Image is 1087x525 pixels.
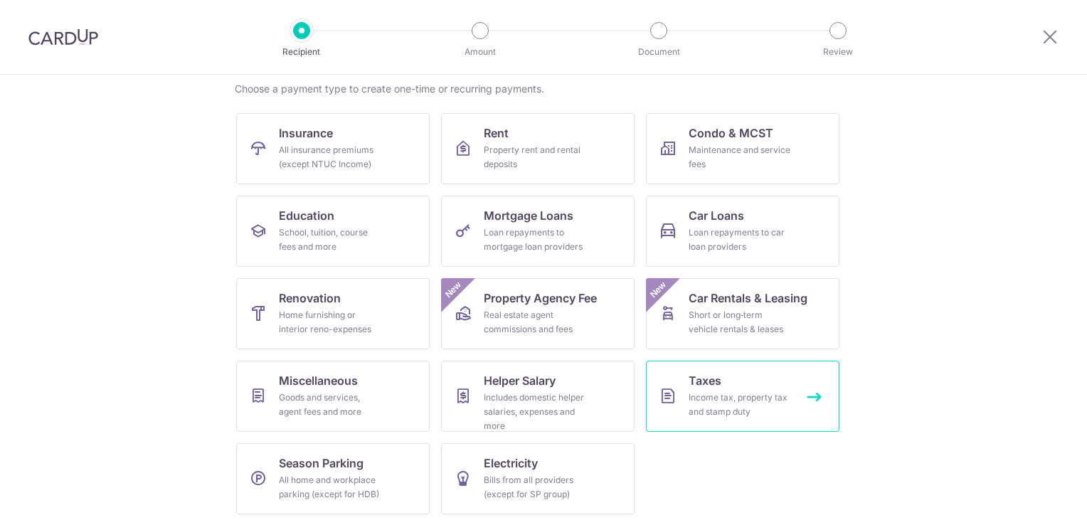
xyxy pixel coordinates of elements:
span: Helper Salary [484,372,556,389]
span: Renovation [279,290,341,307]
a: Condo & MCSTMaintenance and service fees [646,113,839,184]
img: CardUp [28,28,98,46]
div: Short or long‑term vehicle rentals & leases [689,308,791,336]
span: Property Agency Fee [484,290,597,307]
span: Miscellaneous [279,372,358,389]
span: Mortgage Loans [484,207,573,224]
span: Electricity [484,455,538,472]
span: New [442,278,465,302]
a: InsuranceAll insurance premiums (except NTUC Income) [236,113,430,184]
a: Mortgage LoansLoan repayments to mortgage loan providers [441,196,635,267]
a: Car LoansLoan repayments to car loan providers [646,196,839,267]
div: Property rent and rental deposits [484,143,586,171]
div: Loan repayments to car loan providers [689,226,791,254]
div: All home and workplace parking (except for HDB) [279,473,381,502]
p: Review [785,45,891,59]
div: Includes domestic helper salaries, expenses and more [484,391,586,433]
div: Maintenance and service fees [689,143,791,171]
a: Property Agency FeeReal estate agent commissions and feesNew [441,278,635,349]
span: Condo & MCST [689,124,773,142]
p: Recipient [249,45,354,59]
span: Taxes [689,372,721,389]
a: TaxesIncome tax, property tax and stamp duty [646,361,839,432]
a: RenovationHome furnishing or interior reno-expenses [236,278,430,349]
a: Helper SalaryIncludes domestic helper salaries, expenses and more [441,361,635,432]
a: MiscellaneousGoods and services, agent fees and more [236,361,430,432]
div: All insurance premiums (except NTUC Income) [279,143,381,171]
a: ElectricityBills from all providers (except for SP group) [441,443,635,514]
div: Income tax, property tax and stamp duty [689,391,791,419]
div: School, tuition, course fees and more [279,226,381,254]
a: RentProperty rent and rental deposits [441,113,635,184]
a: Car Rentals & LeasingShort or long‑term vehicle rentals & leasesNew [646,278,839,349]
div: Bills from all providers (except for SP group) [484,473,586,502]
span: Rent [484,124,509,142]
p: Document [606,45,711,59]
div: Choose a payment type to create one-time or recurring payments. [235,82,852,96]
div: Real estate agent commissions and fees [484,308,586,336]
span: Car Rentals & Leasing [689,290,807,307]
a: EducationSchool, tuition, course fees and more [236,196,430,267]
span: Car Loans [689,207,744,224]
span: Insurance [279,124,333,142]
span: Education [279,207,334,224]
span: New [647,278,670,302]
div: Loan repayments to mortgage loan providers [484,226,586,254]
div: Home furnishing or interior reno-expenses [279,308,381,336]
p: Amount [428,45,533,59]
div: Goods and services, agent fees and more [279,391,381,419]
a: Season ParkingAll home and workplace parking (except for HDB) [236,443,430,514]
span: Season Parking [279,455,364,472]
